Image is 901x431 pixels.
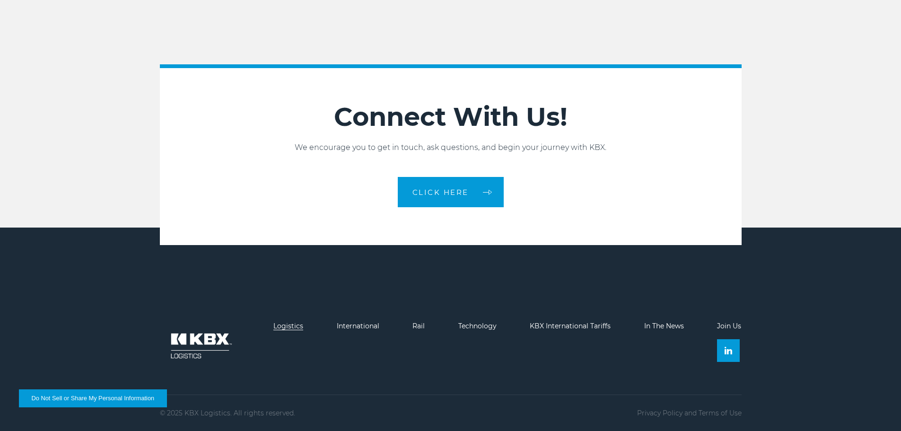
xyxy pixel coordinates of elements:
button: Do Not Sell or Share My Personal Information [19,389,167,407]
h2: Connect With Us! [160,101,742,132]
p: © 2025 KBX Logistics. All rights reserved. [160,409,295,417]
a: KBX International Tariffs [530,322,611,330]
span: and [684,409,697,417]
a: Rail [412,322,425,330]
p: We encourage you to get in touch, ask questions, and begin your journey with KBX. [160,142,742,153]
span: CLICK HERE [412,189,469,196]
a: Terms of Use [699,409,742,417]
a: Logistics [273,322,303,330]
a: International [337,322,379,330]
img: Linkedin [725,347,732,354]
a: Technology [458,322,497,330]
a: Privacy Policy [637,409,682,417]
a: CLICK HERE arrow arrow [398,177,504,207]
img: kbx logo [160,322,240,369]
a: Join Us [717,322,741,330]
a: In The News [644,322,684,330]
